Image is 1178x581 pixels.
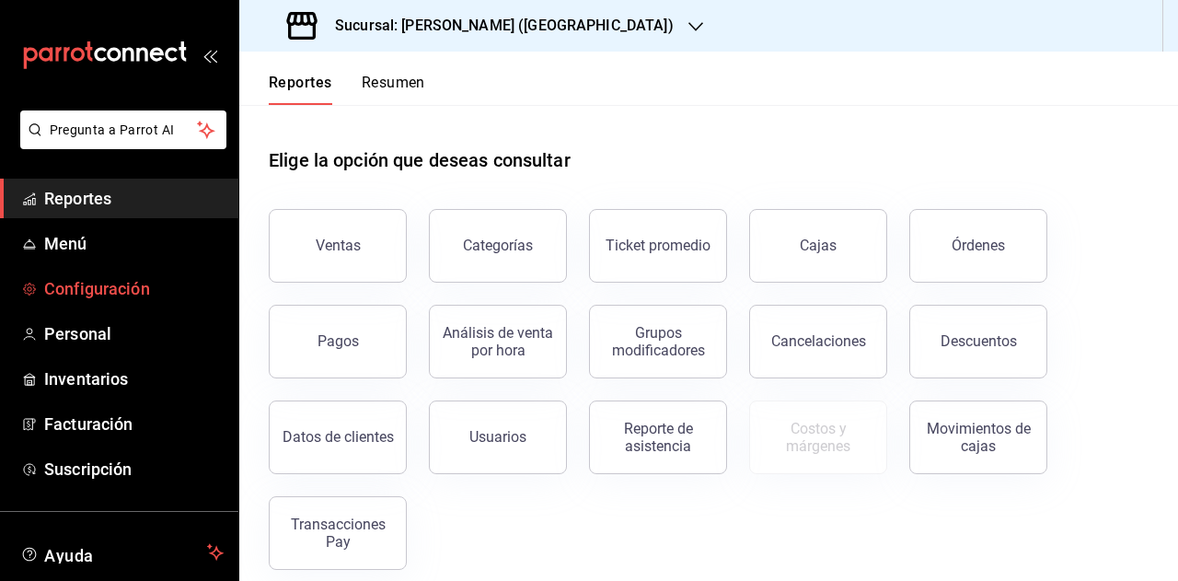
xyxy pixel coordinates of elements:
div: Cancelaciones [771,332,866,350]
h1: Elige la opción que deseas consultar [269,146,571,174]
div: Ventas [316,237,361,254]
button: Descuentos [909,305,1047,378]
div: Grupos modificadores [601,324,715,359]
div: Usuarios [469,428,526,446]
button: Pagos [269,305,407,378]
div: Transacciones Pay [281,516,395,551]
span: Facturación [44,412,224,436]
button: open_drawer_menu [202,48,217,63]
button: Reporte de asistencia [589,401,727,474]
button: Reportes [269,74,332,105]
div: Reporte de asistencia [601,420,715,455]
span: Ayuda [44,541,200,564]
span: Menú [44,231,224,256]
span: Reportes [44,186,224,211]
button: Datos de clientes [269,401,407,474]
button: Órdenes [909,209,1047,283]
div: Órdenes [952,237,1005,254]
span: Configuración [44,276,224,301]
div: Descuentos [941,332,1017,350]
button: Análisis de venta por hora [429,305,567,378]
span: Suscripción [44,457,224,482]
button: Usuarios [429,401,567,474]
button: Movimientos de cajas [909,401,1047,474]
div: Categorías [463,237,533,254]
button: Cajas [749,209,887,283]
button: Resumen [362,74,425,105]
button: Pregunta a Parrot AI [20,110,226,149]
button: Transacciones Pay [269,496,407,570]
div: Pagos [318,332,359,350]
a: Pregunta a Parrot AI [13,134,226,153]
div: Datos de clientes [283,428,394,446]
h3: Sucursal: [PERSON_NAME] ([GEOGRAPHIC_DATA]) [320,15,674,37]
div: Ticket promedio [606,237,710,254]
button: Contrata inventarios para ver este reporte [749,401,887,474]
button: Ventas [269,209,407,283]
div: Costos y márgenes [761,420,875,455]
div: Cajas [800,237,837,254]
button: Grupos modificadores [589,305,727,378]
span: Pregunta a Parrot AI [50,121,198,140]
button: Ticket promedio [589,209,727,283]
div: navigation tabs [269,74,425,105]
button: Categorías [429,209,567,283]
span: Inventarios [44,366,224,391]
button: Cancelaciones [749,305,887,378]
span: Personal [44,321,224,346]
div: Movimientos de cajas [921,420,1035,455]
div: Análisis de venta por hora [441,324,555,359]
